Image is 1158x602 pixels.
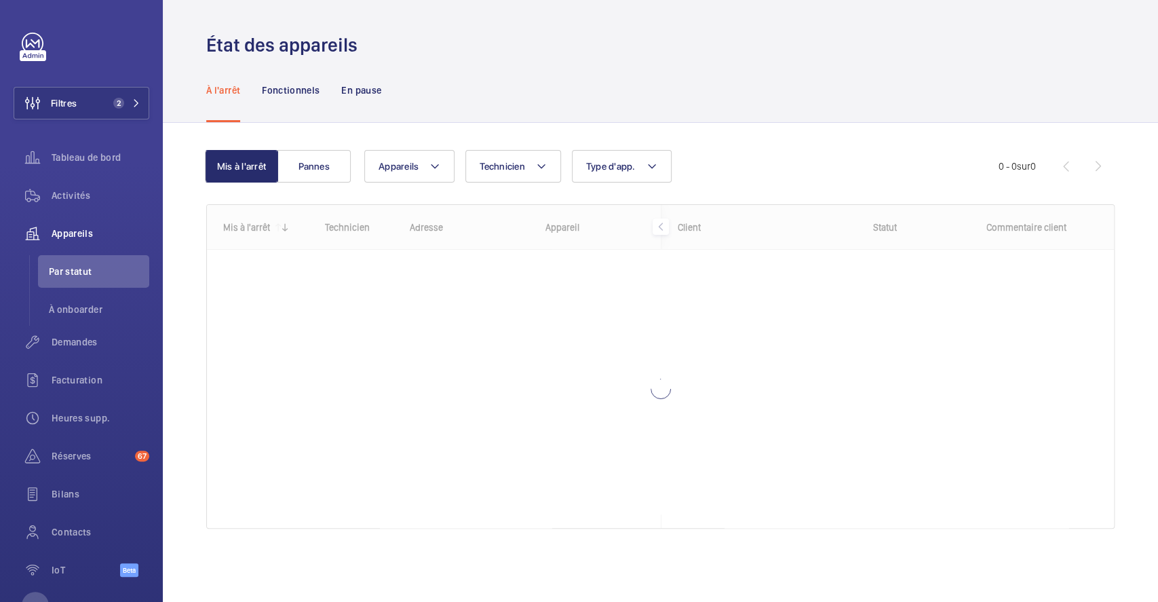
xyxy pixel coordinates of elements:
[49,265,149,278] span: Par statut
[52,227,149,240] span: Appareils
[206,83,240,97] p: À l'arrêt
[52,189,149,202] span: Activités
[52,373,149,387] span: Facturation
[999,162,1036,171] span: 0 - 0 0
[14,87,149,119] button: Filtres2
[480,161,525,172] span: Technicien
[586,161,636,172] span: Type d'app.
[1017,161,1030,172] span: sur
[49,303,149,316] span: À onboarder
[135,451,149,462] span: 67
[364,150,455,183] button: Appareils
[465,150,561,183] button: Technicien
[113,98,124,109] span: 2
[51,96,77,110] span: Filtres
[341,83,381,97] p: En pause
[205,150,278,183] button: Mis à l'arrêt
[120,563,138,577] span: Beta
[52,487,149,501] span: Bilans
[262,83,320,97] p: Fonctionnels
[52,449,130,463] span: Réserves
[52,335,149,349] span: Demandes
[52,525,149,539] span: Contacts
[52,411,149,425] span: Heures supp.
[52,151,149,164] span: Tableau de bord
[206,33,366,58] h1: État des appareils
[52,563,120,577] span: IoT
[572,150,672,183] button: Type d'app.
[277,150,351,183] button: Pannes
[379,161,419,172] span: Appareils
